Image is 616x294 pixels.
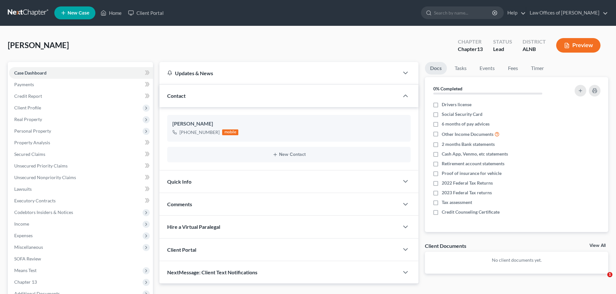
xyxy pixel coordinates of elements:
span: Miscellaneous [14,244,43,250]
span: 2022 Federal Tax Returns [442,180,493,186]
div: Updates & News [167,70,391,76]
a: Payments [9,79,153,90]
span: Lawsuits [14,186,32,192]
span: Drivers license [442,101,471,108]
span: SOFA Review [14,256,41,261]
span: Hire a Virtual Paralegal [167,224,220,230]
span: Comments [167,201,192,207]
button: New Contact [172,152,405,157]
span: Client Portal [167,247,196,253]
a: Law Offices of [PERSON_NAME] [526,7,608,19]
span: Payments [14,82,34,87]
span: Property Analysis [14,140,50,145]
span: NextMessage: Client Text Notifications [167,269,257,275]
a: Fees [503,62,523,75]
a: SOFA Review [9,253,153,265]
span: Client Profile [14,105,41,110]
a: Home [97,7,125,19]
span: Retirement account statements [442,160,504,167]
span: Cash App, Venmo, etc statements [442,151,508,157]
a: Help [504,7,526,19]
div: Client Documents [425,242,466,249]
span: Credit Report [14,93,42,99]
span: Expenses [14,233,33,238]
a: View All [589,243,606,248]
span: Social Security Card [442,111,482,117]
div: District [523,38,546,46]
span: Other Income Documents [442,131,493,137]
span: Tax assessment [442,199,472,206]
div: [PERSON_NAME] [172,120,405,128]
a: Timer [526,62,549,75]
input: Search by name... [434,7,493,19]
p: No client documents yet. [430,257,603,263]
a: Credit Report [9,90,153,102]
span: [PERSON_NAME] [8,40,69,50]
div: Lead [493,46,512,53]
span: Real Property [14,117,42,122]
a: Executory Contracts [9,195,153,207]
span: Codebtors Insiders & Notices [14,209,73,215]
a: Events [474,62,500,75]
span: Unsecured Priority Claims [14,163,68,168]
span: Quick Info [167,178,191,185]
span: Means Test [14,268,37,273]
span: Proof of insurance for vehicle [442,170,502,177]
span: Credit Counseling Certificate [442,209,500,215]
a: Lawsuits [9,183,153,195]
span: Executory Contracts [14,198,56,203]
div: ALNB [523,46,546,53]
div: Chapter [458,38,483,46]
a: Client Portal [125,7,167,19]
span: 13 [477,46,483,52]
span: Contact [167,93,186,99]
a: Unsecured Priority Claims [9,160,153,172]
a: Property Analysis [9,137,153,148]
iframe: Intercom live chat [594,272,610,288]
a: Case Dashboard [9,67,153,79]
span: New Case [68,11,89,15]
span: 6 months of pay advices [442,121,490,127]
a: Tasks [449,62,472,75]
span: 2023 Federal Tax returns [442,189,492,196]
div: mobile [222,129,238,135]
span: Case Dashboard [14,70,47,76]
strong: 0% Completed [433,86,462,91]
div: Status [493,38,512,46]
div: [PHONE_NUMBER] [179,129,220,136]
span: Income [14,221,29,227]
span: Secured Claims [14,151,45,157]
span: 1 [607,272,612,277]
span: Personal Property [14,128,51,134]
span: Chapter 13 [14,279,37,285]
a: Docs [425,62,447,75]
span: 2 months Bank statements [442,141,495,147]
span: Unsecured Nonpriority Claims [14,175,76,180]
div: Chapter [458,46,483,53]
a: Secured Claims [9,148,153,160]
button: Preview [556,38,600,53]
a: Unsecured Nonpriority Claims [9,172,153,183]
